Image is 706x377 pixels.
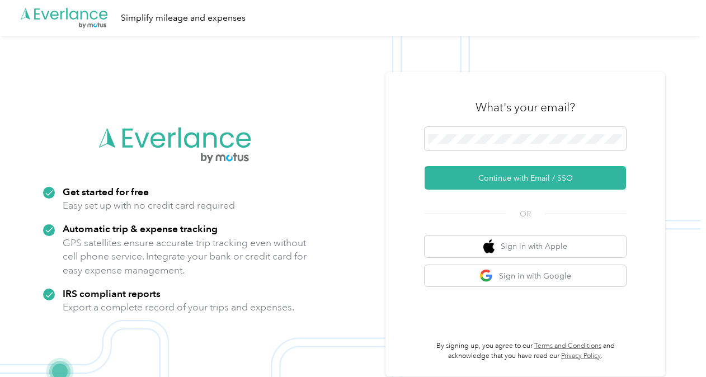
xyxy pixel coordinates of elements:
[121,11,246,25] div: Simplify mileage and expenses
[476,100,575,115] h3: What's your email?
[425,235,626,257] button: apple logoSign in with Apple
[425,166,626,190] button: Continue with Email / SSO
[63,223,218,234] strong: Automatic trip & expense tracking
[561,352,601,360] a: Privacy Policy
[506,208,545,220] span: OR
[479,269,493,283] img: google logo
[63,199,235,213] p: Easy set up with no credit card required
[483,239,495,253] img: apple logo
[63,186,149,197] strong: Get started for free
[534,342,601,350] a: Terms and Conditions
[63,288,161,299] strong: IRS compliant reports
[425,341,626,361] p: By signing up, you agree to our and acknowledge that you have read our .
[63,300,294,314] p: Export a complete record of your trips and expenses.
[425,265,626,287] button: google logoSign in with Google
[63,236,307,277] p: GPS satellites ensure accurate trip tracking even without cell phone service. Integrate your bank...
